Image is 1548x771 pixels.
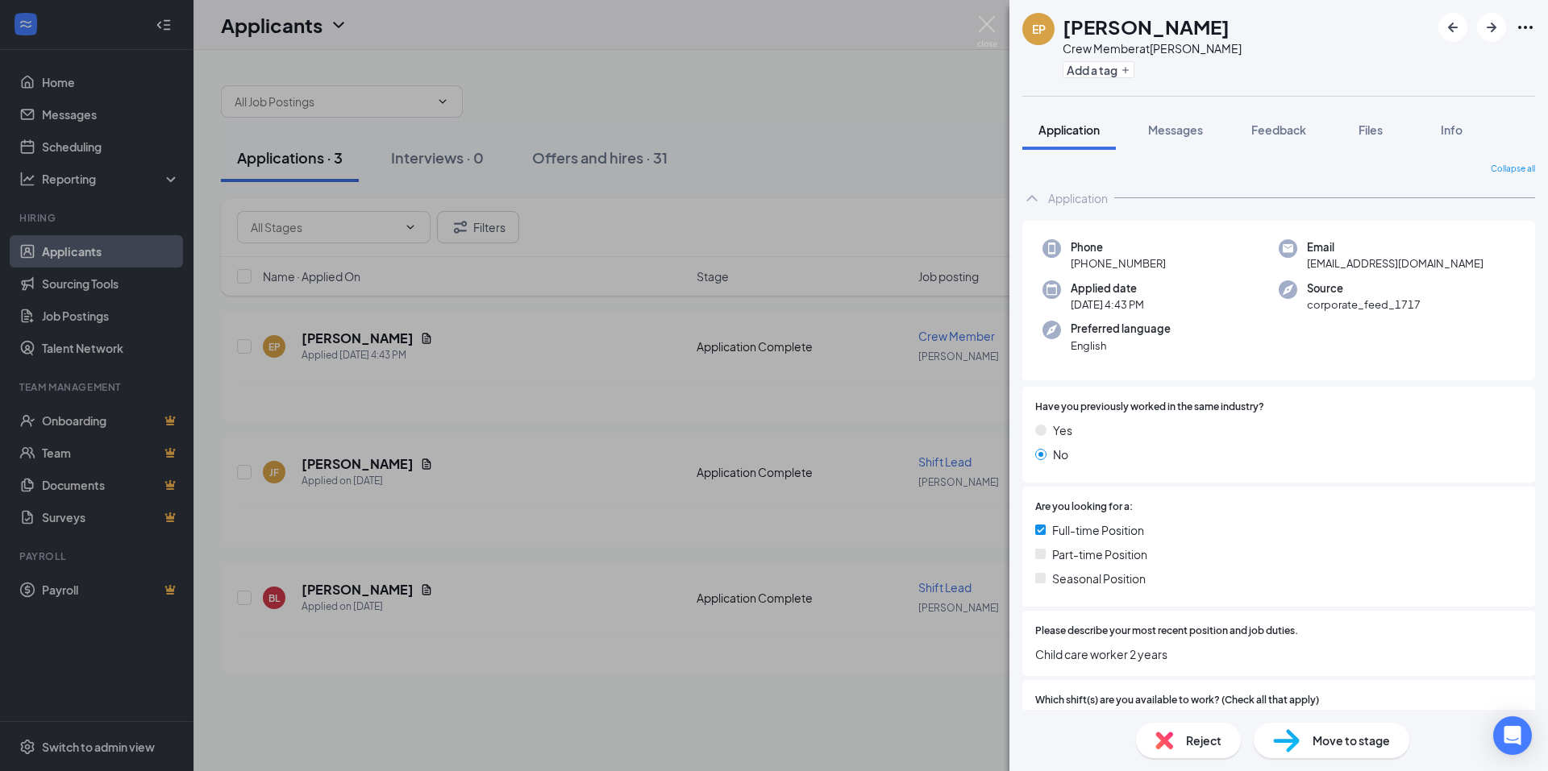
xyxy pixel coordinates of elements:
span: Source [1307,280,1421,296]
span: Files [1359,122,1383,137]
span: Collapse all [1491,163,1535,176]
div: Crew Member at [PERSON_NAME] [1063,40,1242,56]
span: Part-time Position [1052,545,1147,563]
span: Preferred language [1071,321,1171,337]
svg: ArrowLeftNew [1443,18,1463,37]
span: Application [1038,122,1100,137]
span: Please describe your most recent position and job duties. [1035,624,1298,639]
button: ArrowRight [1477,13,1506,42]
h1: [PERSON_NAME] [1063,13,1230,40]
span: Applied date [1071,280,1144,296]
span: Phone [1071,239,1166,255]
svg: ChevronUp [1022,189,1042,208]
span: Have you previously worked in the same industry? [1035,400,1264,415]
span: Feedback [1251,122,1306,137]
div: Open Intercom Messenger [1493,716,1532,755]
svg: Plus [1121,65,1130,75]
span: Messages [1148,122,1203,137]
span: English [1071,338,1171,354]
svg: ArrowRight [1482,18,1501,37]
div: EP [1032,21,1046,37]
span: Email [1307,239,1483,255]
span: Info [1441,122,1463,137]
span: corporate_feed_1717 [1307,296,1421,313]
span: Child care worker 2 years [1035,645,1522,663]
span: Reject [1186,732,1221,749]
span: [EMAIL_ADDRESS][DOMAIN_NAME] [1307,255,1483,272]
div: Application [1048,190,1108,206]
button: ArrowLeftNew [1438,13,1467,42]
svg: Ellipses [1516,18,1535,37]
span: [DATE] 4:43 PM [1071,296,1144,313]
span: Full-time Position [1052,521,1144,539]
span: Seasonal Position [1052,570,1146,587]
span: [PHONE_NUMBER] [1071,255,1166,272]
span: Which shift(s) are you available to work? (Check all that apply) [1035,693,1319,708]
span: Are you looking for a: [1035,499,1133,515]
span: No [1053,446,1068,463]
span: Move to stage [1313,732,1390,749]
button: PlusAdd a tag [1063,61,1134,78]
span: Yes [1053,421,1072,439]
